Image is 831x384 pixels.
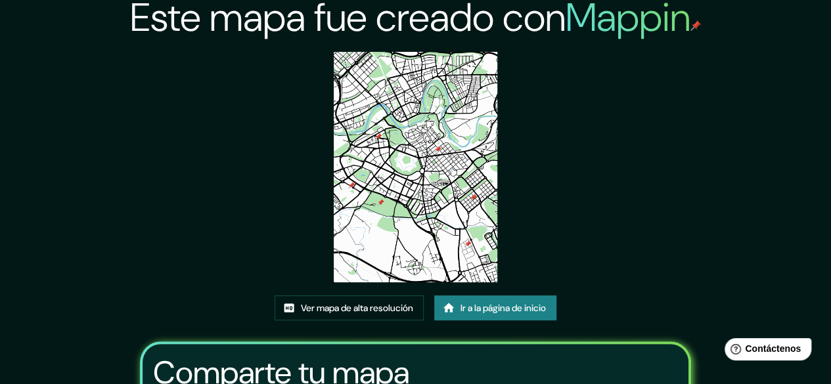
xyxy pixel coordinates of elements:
[334,52,497,282] img: created-map
[301,302,413,314] font: Ver mapa de alta resolución
[275,295,424,320] a: Ver mapa de alta resolución
[434,295,556,320] a: Ir a la página de inicio
[714,333,817,370] iframe: Lanzador de widgets de ayuda
[460,302,546,314] font: Ir a la página de inicio
[690,20,701,31] img: pin de mapeo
